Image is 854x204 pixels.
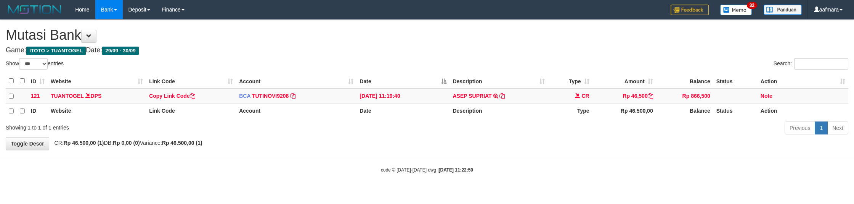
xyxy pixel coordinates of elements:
[290,93,295,99] a: Copy TUTINOVI9208 to clipboard
[548,74,592,89] th: Type: activate to sort column ascending
[581,93,589,99] span: CR
[794,58,848,70] input: Search:
[758,74,848,89] th: Action: activate to sort column ascending
[356,104,449,118] th: Date
[31,93,40,99] span: 121
[453,93,491,99] a: ASEP SUPRIAT
[656,89,713,104] td: Rp 866,500
[499,93,505,99] a: Copy ASEP SUPRIAT to clipboard
[785,121,815,134] a: Previous
[28,104,48,118] th: ID
[761,93,772,99] a: Note
[6,4,64,15] img: MOTION_logo.png
[713,104,758,118] th: Status
[764,5,802,15] img: panduan.png
[146,104,236,118] th: Link Code
[758,104,848,118] th: Action
[19,58,48,70] select: Showentries
[6,28,848,43] h1: Mutasi Bank
[51,140,202,146] span: CR: DB: Variance:
[252,93,289,99] a: TUTINOVI9208
[6,137,49,150] a: Toggle Descr
[713,74,758,89] th: Status
[671,5,709,15] img: Feedback.jpg
[720,5,752,15] img: Button%20Memo.svg
[239,93,250,99] span: BCA
[548,104,592,118] th: Type
[656,74,713,89] th: Balance
[28,74,48,89] th: ID: activate to sort column ascending
[449,74,547,89] th: Description: activate to sort column ascending
[149,93,195,99] a: Copy Link Code
[113,140,140,146] strong: Rp 0,00 (0)
[48,89,146,104] td: DPS
[48,74,146,89] th: Website: activate to sort column ascending
[6,121,350,131] div: Showing 1 to 1 of 1 entries
[102,47,139,55] span: 29/09 - 30/09
[236,74,356,89] th: Account: activate to sort column ascending
[64,140,104,146] strong: Rp 46.500,00 (1)
[592,89,656,104] td: Rp 46,500
[592,104,656,118] th: Rp 46.500,00
[774,58,848,70] label: Search:
[26,47,86,55] span: ITOTO > TUANTOGEL
[439,167,473,173] strong: [DATE] 11:22:50
[356,74,449,89] th: Date: activate to sort column descending
[747,2,757,9] span: 32
[356,89,449,104] td: [DATE] 11:19:40
[162,140,202,146] strong: Rp 46.500,00 (1)
[827,121,848,134] a: Next
[146,74,236,89] th: Link Code: activate to sort column ascending
[449,104,547,118] th: Description
[656,104,713,118] th: Balance
[592,74,656,89] th: Amount: activate to sort column ascending
[648,93,653,99] a: Copy Rp 46,500 to clipboard
[51,93,84,99] a: TUANTOGEL
[6,58,64,70] label: Show entries
[236,104,356,118] th: Account
[6,47,848,54] h4: Game: Date:
[48,104,146,118] th: Website
[381,167,473,173] small: code © [DATE]-[DATE] dwg |
[815,121,828,134] a: 1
